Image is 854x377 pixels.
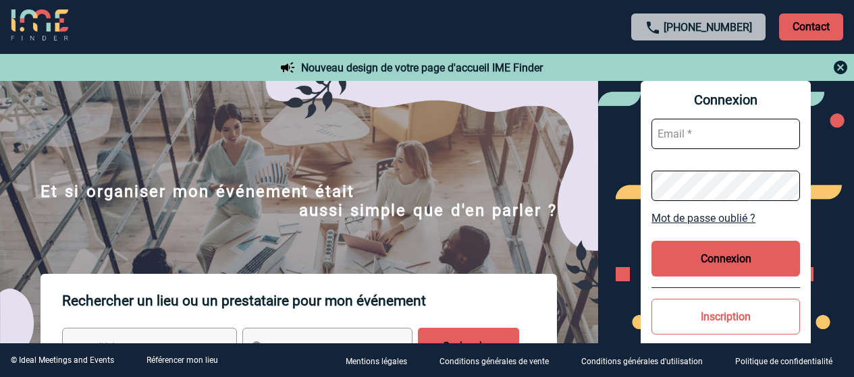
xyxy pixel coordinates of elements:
[735,357,832,366] p: Politique de confidentialité
[346,357,407,366] p: Mentions légales
[651,241,800,277] button: Connexion
[651,92,800,108] span: Connexion
[645,20,661,36] img: call-24-px.png
[146,355,218,365] a: Référencer mon lieu
[11,355,114,365] div: © Ideal Meetings and Events
[278,343,466,353] span: [GEOGRAPHIC_DATA], département, région...
[439,357,549,366] p: Conditions générales de vente
[651,212,800,225] a: Mot de passe oublié ?
[664,21,752,34] a: [PHONE_NUMBER]
[581,357,703,366] p: Conditions générales d'utilisation
[651,119,800,149] input: Email *
[418,328,519,366] input: Rechercher
[570,354,724,367] a: Conditions générales d'utilisation
[335,354,429,367] a: Mentions légales
[62,274,557,328] p: Rechercher un lieu ou un prestataire pour mon événement
[651,299,800,335] button: Inscription
[429,354,570,367] a: Conditions générales de vente
[779,13,843,40] p: Contact
[724,354,854,367] a: Politique de confidentialité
